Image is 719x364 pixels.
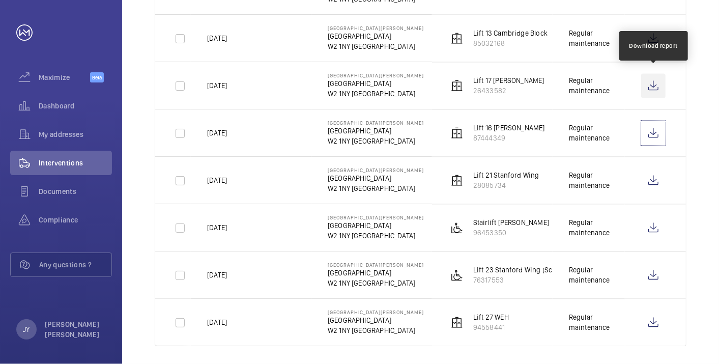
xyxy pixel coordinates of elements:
p: Lift 17 [PERSON_NAME] [473,75,544,86]
img: elevator.svg [451,79,463,92]
div: Download report [629,41,678,50]
p: W2 1NY [GEOGRAPHIC_DATA] [328,231,424,241]
p: W2 1NY [GEOGRAPHIC_DATA] [328,136,424,146]
span: Maximize [39,72,90,82]
p: Lift 23 Stanford Wing (Scissor) [473,265,571,275]
p: [DATE] [207,270,227,280]
p: JY [23,324,30,334]
p: 76317553 [473,275,571,285]
p: [GEOGRAPHIC_DATA][PERSON_NAME] [328,167,424,173]
span: Compliance [39,215,112,225]
p: 94558441 [473,322,509,332]
span: Dashboard [39,101,112,111]
span: Beta [90,72,104,82]
p: [PERSON_NAME] [PERSON_NAME] [45,319,106,340]
p: W2 1NY [GEOGRAPHIC_DATA] [328,41,424,51]
span: My addresses [39,129,112,139]
p: [GEOGRAPHIC_DATA] [328,268,424,278]
p: [GEOGRAPHIC_DATA][PERSON_NAME] [328,25,424,31]
p: [GEOGRAPHIC_DATA] [328,126,424,136]
span: Interventions [39,158,112,168]
span: Any questions ? [39,260,111,270]
p: Lift 13 Cambridge Block [473,28,548,38]
p: Stairlift [PERSON_NAME] [473,217,549,228]
p: [GEOGRAPHIC_DATA][PERSON_NAME] [328,309,424,315]
div: Regular maintenance [569,75,625,96]
p: 87444349 [473,133,545,143]
img: platform_lift.svg [451,269,463,281]
p: [DATE] [207,175,227,185]
p: [DATE] [207,128,227,138]
p: 96453350 [473,228,549,238]
p: [GEOGRAPHIC_DATA] [328,31,424,41]
p: [GEOGRAPHIC_DATA][PERSON_NAME] [328,120,424,126]
div: Regular maintenance [569,170,625,190]
div: Regular maintenance [569,312,625,332]
p: [GEOGRAPHIC_DATA] [328,173,424,183]
p: W2 1NY [GEOGRAPHIC_DATA] [328,325,424,335]
p: [DATE] [207,222,227,233]
p: 26433582 [473,86,544,96]
p: [GEOGRAPHIC_DATA][PERSON_NAME] [328,214,424,220]
p: [GEOGRAPHIC_DATA] [328,220,424,231]
p: Lift 21 Stanford Wing [473,170,539,180]
p: [GEOGRAPHIC_DATA] [328,315,424,325]
div: Regular maintenance [569,123,625,143]
p: [DATE] [207,33,227,43]
span: Documents [39,186,112,197]
p: W2 1NY [GEOGRAPHIC_DATA] [328,89,424,99]
p: 85032168 [473,38,548,48]
p: Lift 27 WEH [473,312,509,322]
p: [DATE] [207,80,227,91]
p: [GEOGRAPHIC_DATA] [328,78,424,89]
p: [GEOGRAPHIC_DATA][PERSON_NAME] [328,72,424,78]
img: elevator.svg [451,127,463,139]
p: [DATE] [207,317,227,327]
p: W2 1NY [GEOGRAPHIC_DATA] [328,278,424,288]
img: elevator.svg [451,32,463,44]
p: W2 1NY [GEOGRAPHIC_DATA] [328,183,424,193]
p: [GEOGRAPHIC_DATA][PERSON_NAME] [328,262,424,268]
img: elevator.svg [451,316,463,328]
img: platform_lift.svg [451,221,463,234]
div: Regular maintenance [569,28,625,48]
div: Regular maintenance [569,217,625,238]
p: Lift 16 [PERSON_NAME] [473,123,545,133]
div: Regular maintenance [569,265,625,285]
p: 28085734 [473,180,539,190]
img: elevator.svg [451,174,463,186]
